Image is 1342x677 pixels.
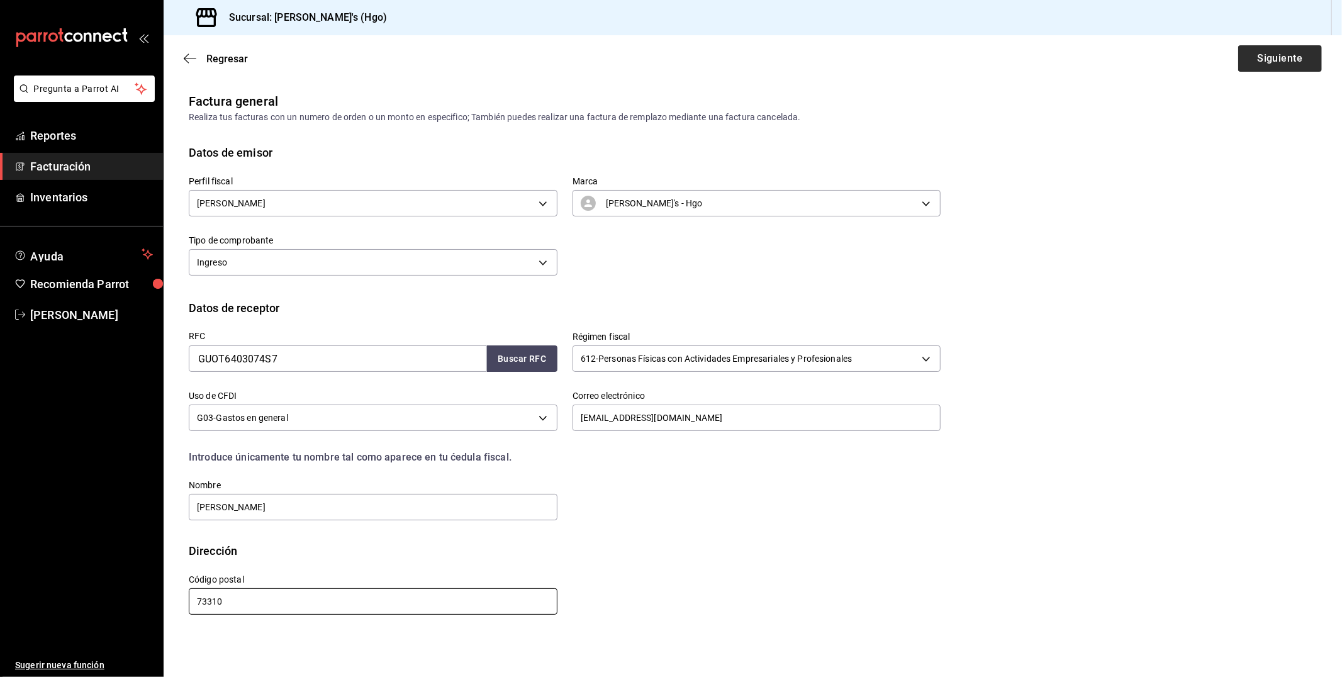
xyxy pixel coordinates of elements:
[189,481,557,490] label: Nombre
[189,576,557,585] label: Código postal
[30,158,153,175] span: Facturación
[189,144,272,161] div: Datos de emisor
[30,189,153,206] span: Inventarios
[197,411,288,424] span: G03 - Gastos en general
[581,352,853,365] span: 612 - Personas Físicas con Actividades Empresariales y Profesionales
[9,91,155,104] a: Pregunta a Parrot AI
[189,392,557,401] label: Uso de CFDI
[14,76,155,102] button: Pregunta a Parrot AI
[189,190,557,216] div: [PERSON_NAME]
[189,332,557,340] label: RFC
[30,306,153,323] span: [PERSON_NAME]
[189,111,1317,124] div: Realiza tus facturas con un numero de orden o un monto en especifico; También puedes realizar una...
[1238,45,1322,72] button: Siguiente
[34,82,135,96] span: Pregunta a Parrot AI
[30,276,153,293] span: Recomienda Parrot
[189,237,557,245] label: Tipo de comprobante
[573,177,941,186] label: Marca
[30,127,153,144] span: Reportes
[15,659,153,672] span: Sugerir nueva función
[487,345,557,372] button: Buscar RFC
[189,92,278,111] div: Factura general
[189,177,557,186] label: Perfil fiscal
[606,197,703,210] span: [PERSON_NAME]'s - Hgo
[184,53,248,65] button: Regresar
[219,10,387,25] h3: Sucursal: [PERSON_NAME]'s (Hgo)
[189,542,237,559] div: Dirección
[189,299,279,316] div: Datos de receptor
[189,588,557,615] input: Obligatorio
[573,392,941,401] label: Correo electrónico
[206,53,248,65] span: Regresar
[573,333,941,342] label: Régimen fiscal
[189,450,941,465] div: Introduce únicamente tu nombre tal como aparece en tu ćedula fiscal.
[138,33,148,43] button: open_drawer_menu
[30,247,137,262] span: Ayuda
[197,256,227,269] span: Ingreso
